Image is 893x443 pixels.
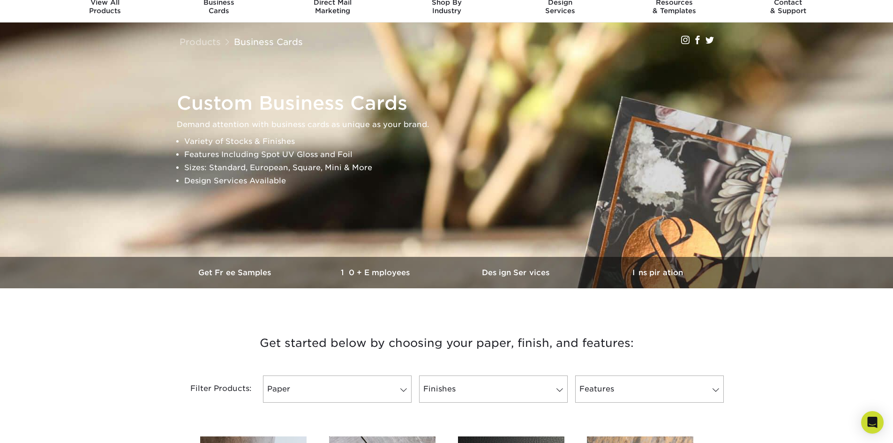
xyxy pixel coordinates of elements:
[575,375,724,403] a: Features
[177,92,725,114] h1: Custom Business Cards
[447,257,587,288] a: Design Services
[587,268,728,277] h3: Inspiration
[447,268,587,277] h3: Design Services
[165,375,259,403] div: Filter Products:
[306,268,447,277] h3: 10+ Employees
[306,257,447,288] a: 10+ Employees
[177,118,725,131] p: Demand attention with business cards as unique as your brand.
[184,174,725,188] li: Design Services Available
[861,411,884,434] div: Open Intercom Messenger
[184,135,725,148] li: Variety of Stocks & Finishes
[184,161,725,174] li: Sizes: Standard, European, Square, Mini & More
[587,257,728,288] a: Inspiration
[263,375,412,403] a: Paper
[180,37,221,47] a: Products
[234,37,303,47] a: Business Cards
[165,257,306,288] a: Get Free Samples
[184,148,725,161] li: Features Including Spot UV Gloss and Foil
[173,322,721,364] h3: Get started below by choosing your paper, finish, and features:
[165,268,306,277] h3: Get Free Samples
[419,375,568,403] a: Finishes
